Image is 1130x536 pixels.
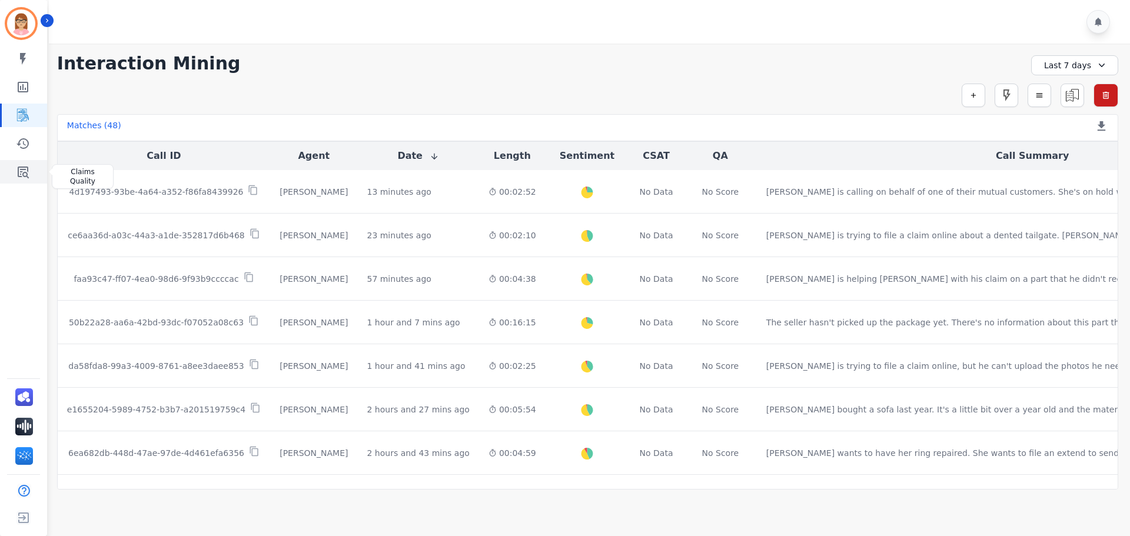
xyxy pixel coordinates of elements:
div: [PERSON_NAME] [280,360,348,372]
div: 23 minutes ago [367,229,431,241]
div: 1 hour and 7 mins ago [367,317,460,328]
div: No Data [638,229,674,241]
div: [PERSON_NAME] [280,273,348,285]
div: No Score [702,360,739,372]
div: No Score [702,229,739,241]
div: 00:16:15 [488,317,536,328]
button: QA [713,149,728,163]
div: Matches ( 48 ) [67,119,121,136]
div: No Score [702,273,739,285]
p: faa93c47-ff07-4ea0-98d6-9f93b9ccccac [74,273,238,285]
div: No Score [702,404,739,415]
button: CSAT [643,149,670,163]
div: [PERSON_NAME] [280,229,348,241]
div: Last 7 days [1031,55,1118,75]
div: No Data [638,447,674,459]
button: Sentiment [560,149,614,163]
button: Call Summary [996,149,1069,163]
p: 50b22a28-aa6a-42bd-93dc-f07052a08c63 [69,317,244,328]
p: ce6aa36d-a03c-44a3-a1de-352817d6b468 [68,229,245,241]
div: No Data [638,404,674,415]
div: No Data [638,360,674,372]
div: No Score [702,447,739,459]
div: [PERSON_NAME] [280,317,348,328]
div: No Score [702,317,739,328]
div: [PERSON_NAME] [280,186,348,198]
button: Date [397,149,439,163]
div: 00:02:10 [488,229,536,241]
p: e1655204-5989-4752-b3b7-a201519759c4 [67,404,245,415]
div: 2 hours and 27 mins ago [367,404,469,415]
div: 13 minutes ago [367,186,431,198]
div: 00:05:54 [488,404,536,415]
div: 00:02:52 [488,186,536,198]
p: 4d197493-93be-4a64-a352-f86fa8439926 [69,186,244,198]
div: 00:04:38 [488,273,536,285]
div: [PERSON_NAME] [280,447,348,459]
button: Length [494,149,531,163]
div: 00:04:59 [488,447,536,459]
div: 2 hours and 43 mins ago [367,447,469,459]
p: da58fda8-99a3-4009-8761-a8ee3daee853 [68,360,244,372]
h1: Interaction Mining [57,53,241,74]
div: 57 minutes ago [367,273,431,285]
button: Agent [298,149,330,163]
div: No Data [638,317,674,328]
img: Bordered avatar [7,9,35,38]
div: 1 hour and 41 mins ago [367,360,465,372]
div: No Data [638,186,674,198]
div: [PERSON_NAME] [280,404,348,415]
div: No Score [702,186,739,198]
p: 6ea682db-448d-47ae-97de-4d461efa6356 [68,447,244,459]
button: Call ID [147,149,181,163]
div: No Data [638,273,674,285]
div: 00:02:25 [488,360,536,372]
